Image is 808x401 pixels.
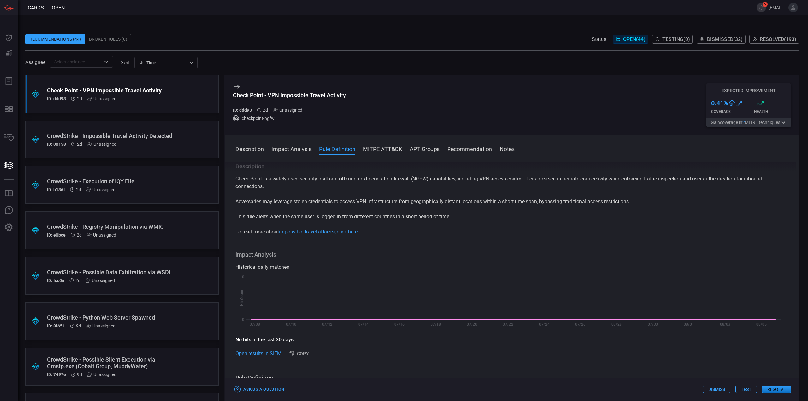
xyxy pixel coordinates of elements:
[76,187,81,192] span: Aug 10, 2025 12:24 AM
[235,337,295,343] strong: No hits in the last 30 days.
[28,5,44,11] span: Cards
[1,45,16,61] button: Detections
[648,322,658,327] text: 07/30
[87,96,116,101] div: Unassigned
[235,175,789,190] p: Check Point is a widely used security platform offering next-generation firewall (NGFW) capabilit...
[623,36,645,42] span: Open ( 44 )
[102,57,111,66] button: Open
[235,198,789,205] p: Adversaries may leverage stolen credentials to access VPN infrastructure from geographically dist...
[235,145,264,152] button: Description
[539,322,550,327] text: 07/24
[742,120,745,125] span: 2
[77,96,82,101] span: Aug 10, 2025 12:24 AM
[662,36,690,42] span: Testing ( 0 )
[85,34,131,44] div: Broken Rules (0)
[500,145,515,152] button: Notes
[263,108,268,113] span: Aug 10, 2025 12:24 AM
[235,228,789,236] p: To read more about .
[611,322,622,327] text: 07/28
[749,35,799,44] button: Resolved(193)
[77,372,82,377] span: Aug 03, 2025 3:25 AM
[711,99,728,107] h3: 0.41 %
[447,145,492,152] button: Recommendation
[233,385,286,394] button: Ask Us a Question
[431,322,441,327] text: 07/18
[47,142,66,147] h5: ID: 00158
[467,322,477,327] text: 07/20
[233,115,346,121] div: checkpoint-ngfw
[87,142,116,147] div: Unassigned
[235,213,789,221] p: This rule alerts when the same user is logged in from different countries in a short period of time.
[322,322,332,327] text: 07/12
[86,323,116,328] div: Unassigned
[242,317,244,322] text: 0
[139,60,187,66] div: Time
[273,108,302,113] div: Unassigned
[735,386,757,393] button: Test
[1,186,16,201] button: Rule Catalog
[756,322,767,327] text: 08/05
[47,96,66,101] h5: ID: ddd93
[235,374,789,382] h3: Rule Definition
[706,88,791,93] h5: Expected Improvement
[235,251,789,258] h3: Impact Analysis
[1,158,16,173] button: Cards
[1,102,16,117] button: MITRE - Detection Posture
[652,35,693,44] button: Testing(0)
[394,322,405,327] text: 07/16
[720,322,730,327] text: 08/03
[286,349,312,359] button: Copy
[763,2,768,7] span: 5
[121,60,130,66] label: sort
[762,386,791,393] button: Resolve
[86,278,115,283] div: Unassigned
[47,233,66,238] h5: ID: e0bce
[279,229,358,235] a: impossible travel attacks, click here
[47,314,173,321] div: CrowdStrike - Python Web Server Spawned
[754,109,792,114] div: Health
[769,5,786,10] span: [EMAIL_ADDRESS][DOMAIN_NAME]
[707,36,743,42] span: Dismissed ( 32 )
[233,108,252,113] h5: ID: ddd93
[271,145,312,152] button: Impact Analysis
[1,30,16,45] button: Dashboard
[757,3,766,12] button: 5
[47,133,173,139] div: CrowdStrike - Impossible Travel Activity Detected
[592,36,608,42] span: Status:
[760,36,796,42] span: Resolved ( 193 )
[684,322,694,327] text: 08/01
[706,118,791,127] button: Gaincoverage in2MITRE techniques
[1,220,16,235] button: Preferences
[233,92,346,98] div: Check Point - VPN Impossible Travel Activity
[363,145,402,152] button: MITRE ATT&CK
[52,58,101,66] input: Select assignee
[47,187,65,192] h5: ID: b136f
[77,233,82,238] span: Aug 10, 2025 12:24 AM
[697,35,746,44] button: Dismissed(32)
[87,233,116,238] div: Unassigned
[410,145,440,152] button: APT Groups
[703,386,730,393] button: Dismiss
[240,275,244,279] text: 10
[87,372,116,377] div: Unassigned
[1,74,16,89] button: Reports
[1,130,16,145] button: Inventory
[240,290,244,306] text: Hit Count
[286,322,296,327] text: 07/10
[711,109,749,114] div: Coverage
[52,5,65,11] span: open
[575,322,585,327] text: 07/26
[47,356,173,369] div: CrowdStrike - Possible Silent Execution via Cmstp.exe (Cobalt Group, MuddyWater)
[613,35,648,44] button: Open(44)
[1,203,16,218] button: Ask Us A Question
[235,350,282,357] a: Open results in SIEM
[47,223,173,230] div: CrowdStrike - Registry Manipulation via WMIC
[25,59,45,65] span: Assignee
[235,263,789,271] div: Historical daily matches
[86,187,116,192] div: Unassigned
[47,323,65,328] h5: ID: 8f651
[503,322,513,327] text: 07/22
[47,278,64,283] h5: ID: fcc0a
[75,278,80,283] span: Aug 10, 2025 12:24 AM
[358,322,369,327] text: 07/14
